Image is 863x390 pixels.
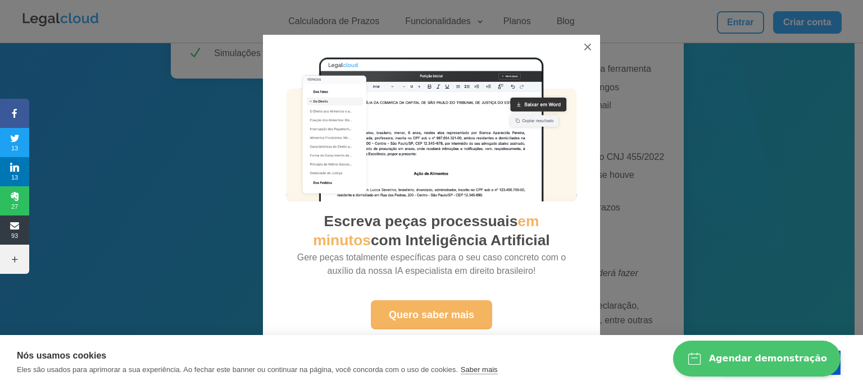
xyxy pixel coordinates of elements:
p: Gere peças totalmente específicas para o seu caso concreto com o auxílio da nossa IA especialista... [285,251,578,287]
h2: Escreva peças processuais com Inteligência Artificial [285,212,578,256]
button: × [575,35,600,59]
strong: Nós usamos cookies [17,351,106,360]
p: Eles são usados para aprimorar a sua experiência. Ao fechar este banner ou continuar na página, v... [17,365,458,374]
img: Redação de peças com IA na Legalcloud [285,57,578,201]
a: Saber mais [461,365,498,374]
a: Quero saber mais [371,300,492,329]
